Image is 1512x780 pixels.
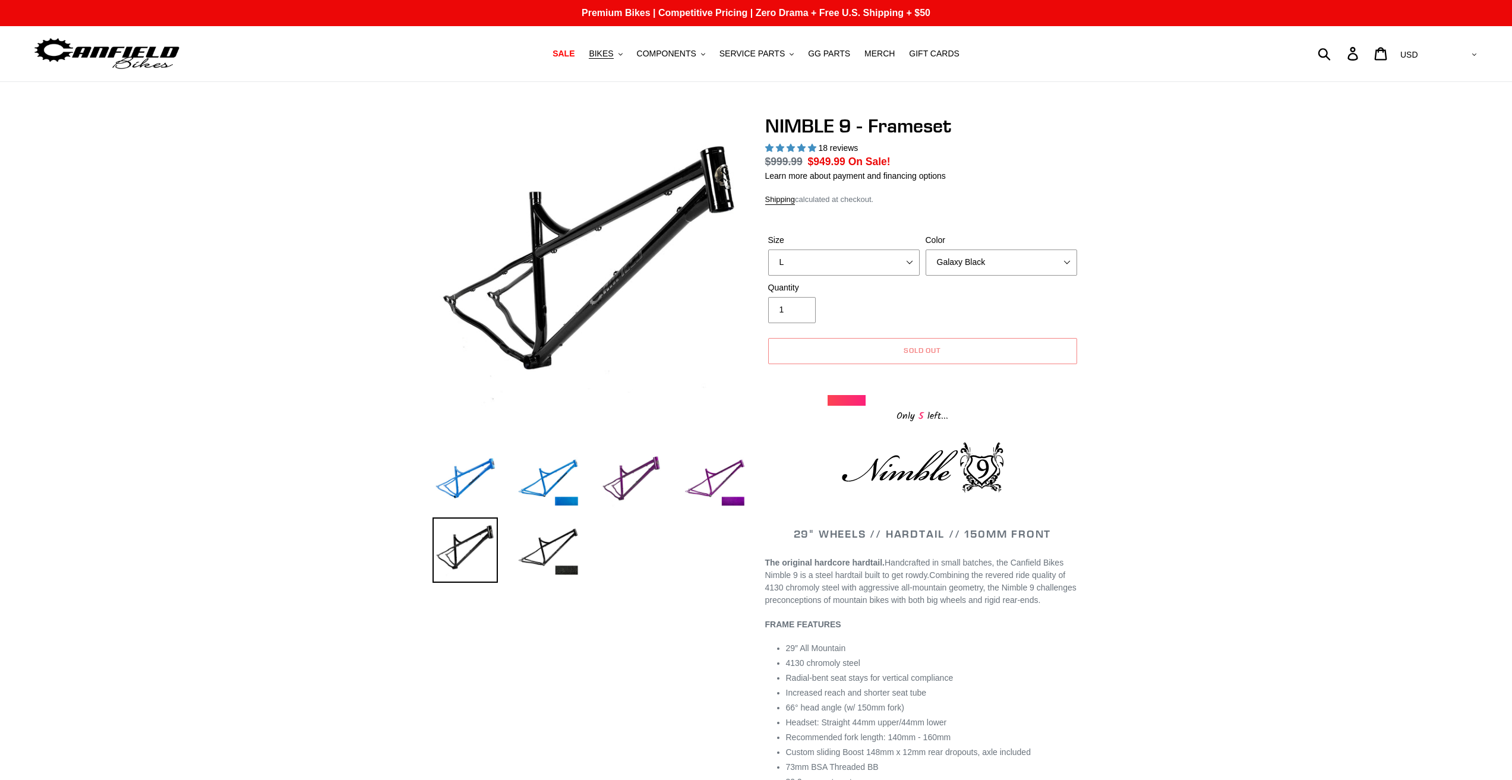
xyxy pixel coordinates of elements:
[765,558,1064,580] span: Handcrafted in small batches, the Canfield Bikes Nimble 9 is a steel hardtail built to get rowdy.
[808,49,850,59] span: GG PARTS
[794,527,1052,541] span: 29" WHEELS // HARDTAIL // 150MM FRONT
[589,49,613,59] span: BIKES
[808,156,845,168] span: $949.99
[768,282,920,294] label: Quantity
[864,49,895,59] span: MERCH
[765,156,803,168] s: $999.99
[786,732,951,742] span: Recommended fork length: 140mm - 160mm
[818,143,858,153] span: 18 reviews
[547,46,580,62] a: SALE
[909,49,959,59] span: GIFT CARDS
[516,517,581,583] img: Load image into Gallery viewer, NIMBLE 9 - Frameset
[848,154,891,169] span: On Sale!
[765,143,819,153] span: 4.89 stars
[858,46,901,62] a: MERCH
[765,195,796,205] a: Shipping
[1324,40,1355,67] input: Search
[433,449,498,514] img: Load image into Gallery viewer, NIMBLE 9 - Frameset
[768,234,920,247] label: Size
[904,346,942,355] span: Sold out
[765,115,1080,137] h1: NIMBLE 9 - Frameset
[915,409,927,424] span: 5
[599,449,664,514] img: Load image into Gallery viewer, NIMBLE 9 - Frameset
[583,46,628,62] button: BIKES
[553,49,575,59] span: SALE
[33,35,181,72] img: Canfield Bikes
[903,46,965,62] a: GIFT CARDS
[765,171,946,181] a: Learn more about payment and financing options
[786,703,904,712] span: 66° head angle (w/ 150mm fork)
[786,673,954,683] span: Radial-bent seat stays for vertical compliance
[516,449,581,514] img: Load image into Gallery viewer, NIMBLE 9 - Frameset
[786,643,846,653] span: 29″ All Mountain
[786,688,927,697] span: Increased reach and shorter seat tube
[768,338,1077,364] button: Sold out
[786,762,879,772] span: 73mm BSA Threaded BB
[714,46,800,62] button: SERVICE PARTS
[786,658,860,668] span: 4130 chromoly steel
[719,49,785,59] span: SERVICE PARTS
[802,46,856,62] a: GG PARTS
[631,46,711,62] button: COMPONENTS
[433,517,498,583] img: Load image into Gallery viewer, NIMBLE 9 - Frameset
[765,558,885,567] strong: The original hardcore hardtail.
[926,234,1077,247] label: Color
[786,747,1031,757] span: Custom sliding Boost 148mm x 12mm rear dropouts, axle included
[765,194,1080,206] div: calculated at checkout.
[828,406,1018,424] div: Only left...
[765,570,1077,605] span: Combining the revered ride quality of 4130 chromoly steel with aggressive all-mountain geometry, ...
[682,449,747,514] img: Load image into Gallery viewer, NIMBLE 9 - Frameset
[637,49,696,59] span: COMPONENTS
[786,718,947,727] span: Headset: Straight 44mm upper/44mm lower
[765,620,841,629] b: FRAME FEATURES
